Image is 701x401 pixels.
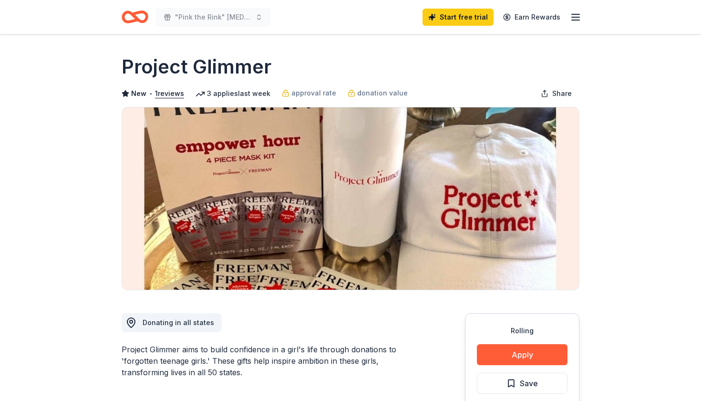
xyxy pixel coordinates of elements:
div: Rolling [477,325,567,337]
img: Image for Project Glimmer [122,107,579,290]
span: • [149,90,153,97]
span: "Pink the Rink" [MEDICAL_DATA] Awareness Hockey Game [175,11,251,23]
span: donation value [357,87,408,99]
a: donation value [348,87,408,99]
button: Save [477,373,567,394]
button: 1reviews [155,88,184,99]
div: 3 applies last week [196,88,270,99]
a: approval rate [282,87,336,99]
span: Share [552,88,572,99]
span: New [131,88,146,99]
button: Apply [477,344,567,365]
a: Start free trial [423,9,494,26]
span: Save [520,377,538,390]
button: Share [533,84,579,103]
span: approval rate [291,87,336,99]
span: Donating in all states [143,318,214,327]
div: Project Glimmer aims to build confidence in a girl's life through donations to 'forgotten teenage... [122,344,419,378]
a: Home [122,6,148,28]
h1: Project Glimmer [122,53,271,80]
button: "Pink the Rink" [MEDICAL_DATA] Awareness Hockey Game [156,8,270,27]
a: Earn Rewards [497,9,566,26]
